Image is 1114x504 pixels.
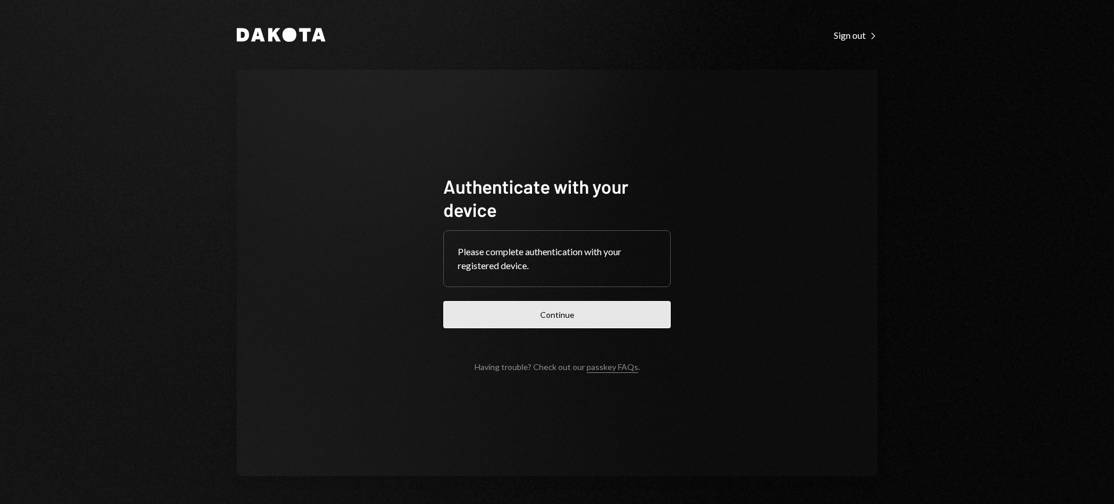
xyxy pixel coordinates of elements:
div: Having trouble? Check out our . [475,362,640,372]
button: Continue [443,301,671,328]
a: Sign out [834,28,877,41]
a: passkey FAQs [587,362,638,373]
div: Sign out [834,30,877,41]
h1: Authenticate with your device [443,175,671,221]
div: Please complete authentication with your registered device. [458,245,656,273]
